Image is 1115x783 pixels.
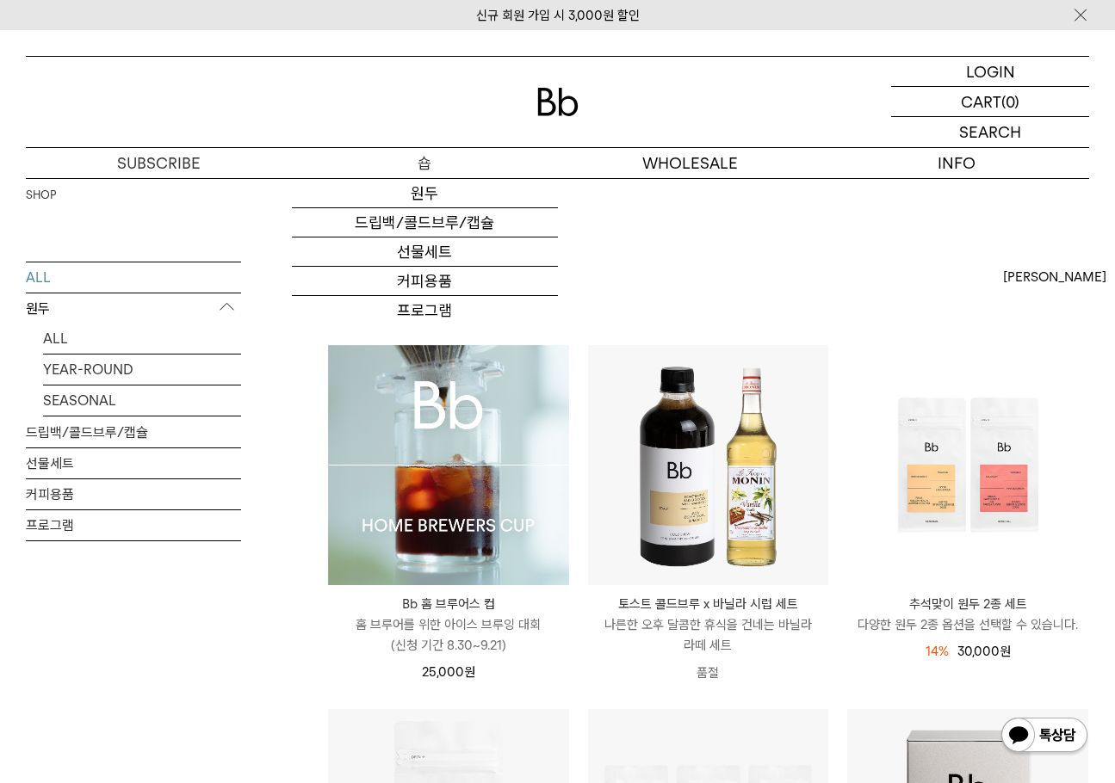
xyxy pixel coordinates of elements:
a: 선물세트 [26,448,241,478]
a: 숍 [292,148,558,178]
img: 로고 [537,88,579,116]
p: SEARCH [959,117,1021,147]
a: 커피용품 [292,267,558,296]
a: 추석맞이 원두 2종 세트 다양한 원두 2종 옵션을 선택할 수 있습니다. [847,594,1088,635]
a: SEASONAL [43,385,241,416]
p: 홈 브루어를 위한 아이스 브루잉 대회 (신청 기간 8.30~9.21) [328,614,569,656]
p: (0) [1001,87,1019,116]
a: CART (0) [891,87,1089,117]
a: 드립백/콜드브루/캡슐 [26,417,241,447]
p: CART [961,87,1001,116]
img: 추석맞이 원두 2종 세트 [847,345,1088,586]
span: 원 [1000,644,1011,659]
a: Bb 홈 브루어스 컵 홈 브루어를 위한 아이스 브루잉 대회(신청 기간 8.30~9.21) [328,594,569,656]
a: 드립백/콜드브루/캡슐 [292,208,558,237]
a: 선물세트 [292,237,558,267]
span: 원 [464,664,475,680]
a: YEAR-ROUND [43,355,241,385]
span: 25,000 [422,664,475,680]
img: Bb 홈 브루어스 컵 [328,345,569,586]
p: INFO [823,148,1089,178]
p: 추석맞이 원두 2종 세트 [847,594,1088,614]
a: LOGIN [891,57,1089,87]
a: ALL [26,262,241,293]
a: SUBSCRIBE [26,148,292,178]
a: 커피용품 [26,479,241,509]
a: 원두 [292,179,558,208]
a: 프로그램 [26,510,241,540]
img: 토스트 콜드브루 x 바닐라 시럽 세트 [588,345,829,586]
img: 카카오톡 채널 1:1 채팅 버튼 [1000,716,1089,757]
p: 원두 [26,293,241,324]
a: ALL [43,324,241,354]
span: 30,000 [957,644,1011,659]
p: Bb 홈 브루어스 컵 [328,594,569,614]
p: 다양한 원두 2종 옵션을 선택할 수 있습니다. [847,614,1088,635]
div: 14% [926,641,949,662]
a: 신규 회원 가입 시 3,000원 할인 [476,8,640,23]
p: 토스트 콜드브루 x 바닐라 시럽 세트 [588,594,829,614]
a: SHOP [26,187,56,204]
p: WHOLESALE [558,148,824,178]
a: 프로그램 [292,296,558,325]
p: 나른한 오후 달콤한 휴식을 건네는 바닐라 라떼 세트 [588,614,829,656]
span: [PERSON_NAME] [1003,267,1106,287]
p: 품절 [588,656,829,690]
a: 토스트 콜드브루 x 바닐라 시럽 세트 나른한 오후 달콤한 휴식을 건네는 바닐라 라떼 세트 [588,594,829,656]
p: LOGIN [966,57,1015,86]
